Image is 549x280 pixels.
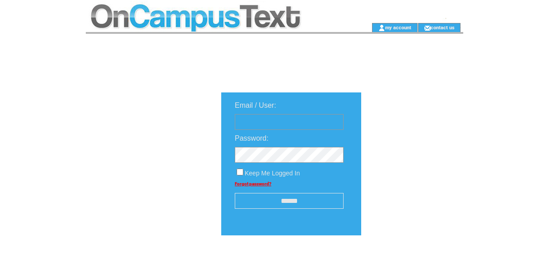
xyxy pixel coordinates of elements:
[245,170,300,177] span: Keep Me Logged In
[385,24,411,30] a: my account
[387,258,433,269] img: transparent.png;jsessionid=9730634819D297AED58FCC7315DE36C6
[431,24,455,30] a: contact us
[235,181,271,186] a: Forgot password?
[235,134,269,142] span: Password:
[378,24,385,32] img: account_icon.gif;jsessionid=9730634819D297AED58FCC7315DE36C6
[235,101,276,109] span: Email / User:
[424,24,431,32] img: contact_us_icon.gif;jsessionid=9730634819D297AED58FCC7315DE36C6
